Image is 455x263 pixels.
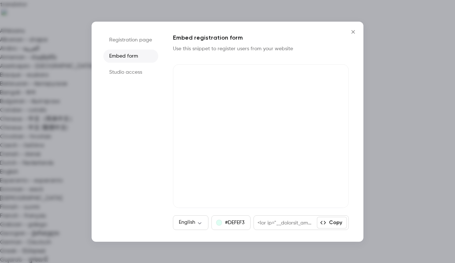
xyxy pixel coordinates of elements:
div: English [173,219,208,226]
li: Embed form [103,50,158,63]
li: Studio access [103,66,158,79]
li: Registration page [103,33,158,47]
h1: Embed registration form [173,33,349,42]
button: Copy [317,217,347,229]
iframe: Contrast registration form [173,64,349,208]
button: #DEFEF3 [211,215,251,230]
button: Close [346,25,360,39]
div: <lor ip="__dolorsit_ametconsecte_0ad46902-1750-1428-el3s-7do9852e92t1" incid="utlab: 395%; etdolo... [254,216,317,230]
p: Use this snippet to register users from your website [173,45,305,52]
